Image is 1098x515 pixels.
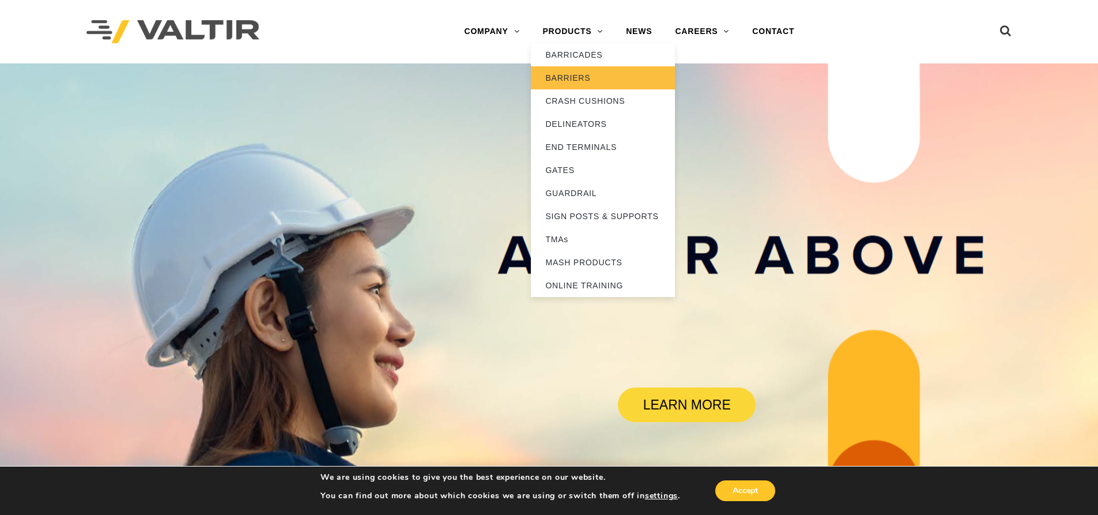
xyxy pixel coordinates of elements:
[614,20,663,43] a: NEWS
[531,20,614,43] a: PRODUCTS
[531,89,675,112] a: CRASH CUSHIONS
[531,159,675,182] a: GATES
[452,20,531,43] a: COMPANY
[741,20,806,43] a: CONTACT
[531,274,675,297] a: ONLINE TRAINING
[645,491,678,501] button: settings
[663,20,741,43] a: CAREERS
[531,251,675,274] a: MASH PRODUCTS
[531,228,675,251] a: TMAs
[715,480,775,501] button: Accept
[531,136,675,159] a: END TERMINALS
[531,43,675,66] a: BARRICADES
[531,112,675,136] a: DELINEATORS
[320,491,680,501] p: You can find out more about which cookies we are using or switch them off in .
[531,66,675,89] a: BARRIERS
[86,20,259,44] img: Valtir
[618,388,756,422] a: LEARN MORE
[531,205,675,228] a: SIGN POSTS & SUPPORTS
[320,472,680,483] p: We are using cookies to give you the best experience on our website.
[531,182,675,205] a: GUARDRAIL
